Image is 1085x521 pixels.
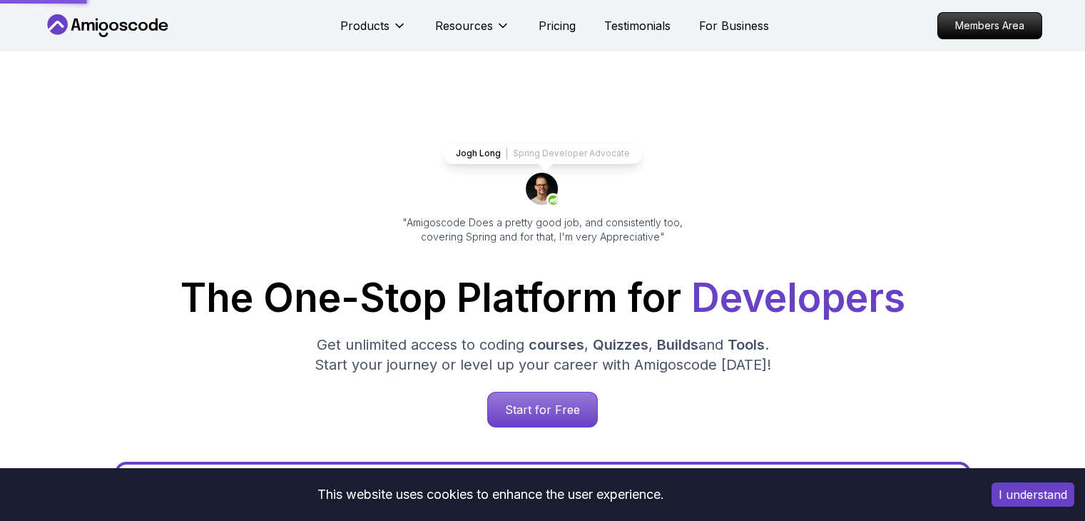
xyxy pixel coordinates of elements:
[691,274,905,321] span: Developers
[728,336,765,353] span: Tools
[539,17,576,34] a: Pricing
[303,335,783,375] p: Get unlimited access to coding , , and . Start your journey or level up your career with Amigosco...
[937,12,1042,39] a: Members Area
[456,148,501,159] p: Jogh Long
[340,17,389,34] p: Products
[435,17,510,46] button: Resources
[699,17,769,34] a: For Business
[526,173,560,207] img: josh long
[383,216,703,244] p: "Amigoscode Does a pretty good job, and consistently too, covering Spring and for that, I'm very ...
[529,336,584,353] span: courses
[593,336,648,353] span: Quizzes
[657,336,698,353] span: Builds
[55,278,1031,318] h1: The One-Stop Platform for
[992,482,1074,507] button: Accept cookies
[487,392,598,428] a: Start for Free
[11,479,970,510] div: This website uses cookies to enhance the user experience.
[604,17,671,34] a: Testimonials
[340,17,407,46] button: Products
[488,393,597,427] p: Start for Free
[513,148,630,159] p: Spring Developer Advocate
[938,13,1041,39] p: Members Area
[435,17,493,34] p: Resources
